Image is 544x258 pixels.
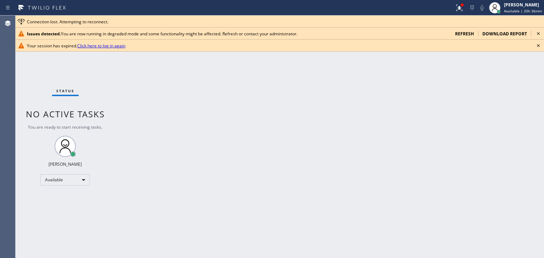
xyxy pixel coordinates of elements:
[27,31,449,37] div: You are now running in degraded mode and some functionality might be affected. Refresh or contact...
[77,43,125,49] a: Click here to log in again
[455,31,474,37] span: refresh
[56,88,74,93] span: Status
[504,2,542,8] div: [PERSON_NAME]
[49,161,82,167] div: [PERSON_NAME]
[482,31,527,37] span: download report
[28,124,102,130] span: You are ready to start receiving tasks.
[27,31,61,37] b: Issues detected.
[27,19,108,25] span: Connection lost. Attempting to reconnect.
[40,174,90,186] div: Available
[26,108,105,120] span: No active tasks
[504,8,542,13] span: Available | 20h 36min
[27,43,125,49] span: Your session has expired.
[477,3,487,13] button: Mute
